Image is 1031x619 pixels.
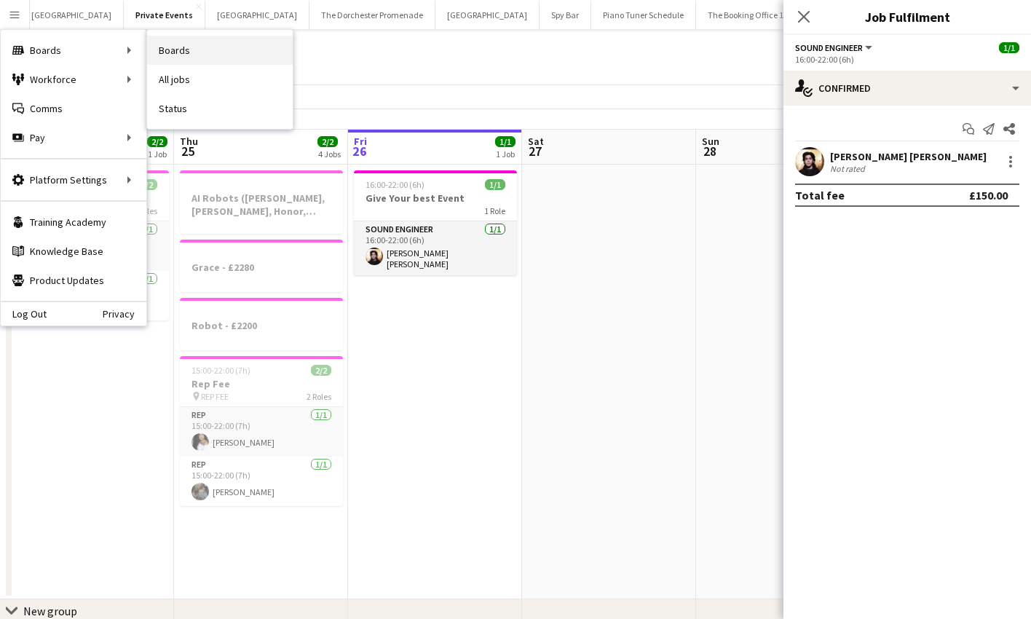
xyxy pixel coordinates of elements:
[147,94,293,123] a: Status
[702,135,719,148] span: Sun
[783,7,1031,26] h3: Job Fulfilment
[528,135,544,148] span: Sat
[317,136,338,147] span: 2/2
[180,170,343,234] app-job-card: AI Robots ([PERSON_NAME], [PERSON_NAME], Honor, [PERSON_NAME]) £300 per person
[309,1,435,29] button: The Dorchester Promenade
[1,123,146,152] div: Pay
[178,143,198,159] span: 25
[1,165,146,194] div: Platform Settings
[795,42,874,53] button: Sound Engineer
[180,298,343,350] app-job-card: Robot - £2200
[180,135,198,148] span: Thu
[1,308,47,320] a: Log Out
[307,391,331,402] span: 2 Roles
[352,143,367,159] span: 26
[1,266,146,295] a: Product Updates
[124,1,205,29] button: Private Events
[830,150,987,163] div: [PERSON_NAME] [PERSON_NAME]
[201,391,229,402] span: REP FEE
[180,407,343,457] app-card-role: Rep1/115:00-22:00 (7h)[PERSON_NAME]
[180,192,343,218] h3: AI Robots ([PERSON_NAME], [PERSON_NAME], Honor, [PERSON_NAME]) £300 per person
[495,136,515,147] span: 1/1
[795,54,1019,65] div: 16:00-22:00 (6h)
[20,1,124,29] button: [GEOGRAPHIC_DATA]
[148,149,167,159] div: 1 Job
[700,143,719,159] span: 28
[180,240,343,292] app-job-card: Grace - £2280
[1,208,146,237] a: Training Academy
[1,94,146,123] a: Comms
[830,163,868,174] div: Not rated
[191,365,250,376] span: 15:00-22:00 (7h)
[484,205,505,216] span: 1 Role
[795,188,845,202] div: Total fee
[180,261,343,274] h3: Grace - £2280
[1,237,146,266] a: Knowledge Base
[354,192,517,205] h3: Give Your best Event
[354,170,517,275] app-job-card: 16:00-22:00 (6h)1/1Give Your best Event1 RoleSound Engineer1/116:00-22:00 (6h)[PERSON_NAME] [PERS...
[23,604,77,618] div: New group
[103,308,146,320] a: Privacy
[366,179,424,190] span: 16:00-22:00 (6h)
[969,188,1008,202] div: £150.00
[526,143,544,159] span: 27
[696,1,809,29] button: The Booking Office 1869
[318,149,341,159] div: 4 Jobs
[1,36,146,65] div: Boards
[147,36,293,65] a: Boards
[180,356,343,506] app-job-card: 15:00-22:00 (7h)2/2Rep Fee REP FEE2 RolesRep1/115:00-22:00 (7h)[PERSON_NAME]Rep1/115:00-22:00 (7h...
[180,319,343,332] h3: Robot - £2200
[205,1,309,29] button: [GEOGRAPHIC_DATA]
[311,365,331,376] span: 2/2
[180,457,343,506] app-card-role: Rep1/115:00-22:00 (7h)[PERSON_NAME]
[354,221,517,275] app-card-role: Sound Engineer1/116:00-22:00 (6h)[PERSON_NAME] [PERSON_NAME]
[795,42,863,53] span: Sound Engineer
[180,377,343,390] h3: Rep Fee
[147,65,293,94] a: All jobs
[999,42,1019,53] span: 1/1
[147,136,167,147] span: 2/2
[1,65,146,94] div: Workforce
[435,1,540,29] button: [GEOGRAPHIC_DATA]
[591,1,696,29] button: Piano Tuner Schedule
[496,149,515,159] div: 1 Job
[540,1,591,29] button: Spy Bar
[783,71,1031,106] div: Confirmed
[354,135,367,148] span: Fri
[485,179,505,190] span: 1/1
